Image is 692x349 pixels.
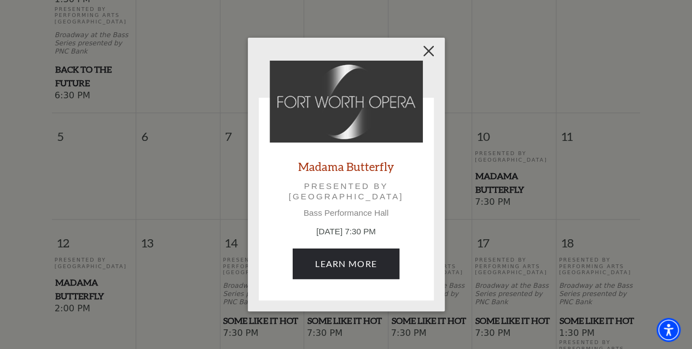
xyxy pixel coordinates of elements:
[270,61,423,143] img: Madama Butterfly
[293,249,399,279] a: April 10, 7:30 PM Learn More
[418,40,439,61] button: Close
[285,181,408,201] p: Presented by [GEOGRAPHIC_DATA]
[270,208,423,218] p: Bass Performance Hall
[298,159,394,174] a: Madama Butterfly
[656,318,681,342] div: Accessibility Menu
[270,226,423,238] p: [DATE] 7:30 PM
